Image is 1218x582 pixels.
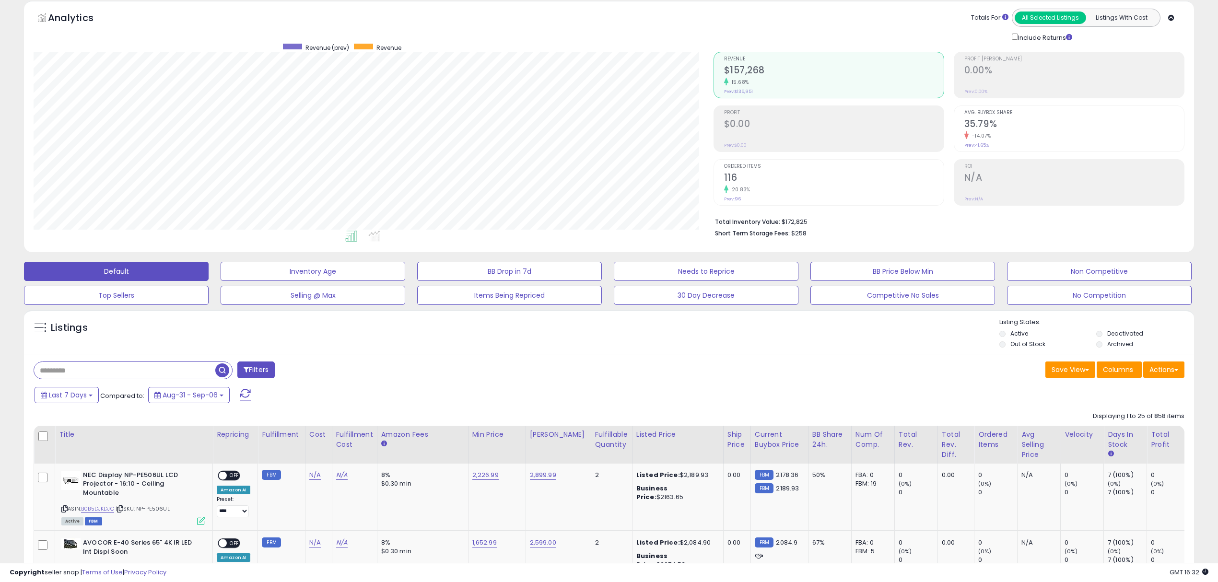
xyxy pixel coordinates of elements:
[899,471,937,479] div: 0
[1108,430,1143,450] div: Days In Stock
[1065,547,1078,555] small: (0%)
[855,538,887,547] div: FBA: 0
[530,430,587,440] div: [PERSON_NAME]
[899,430,934,450] div: Total Rev.
[1151,488,1190,497] div: 0
[530,470,556,480] a: 2,899.99
[24,262,209,281] button: Default
[309,470,321,480] a: N/A
[262,430,301,440] div: Fulfillment
[1007,286,1192,305] button: No Competition
[978,471,1017,479] div: 0
[810,262,995,281] button: BB Price Below Min
[1021,471,1053,479] div: N/A
[899,488,937,497] div: 0
[381,479,461,488] div: $0.30 min
[1097,361,1142,378] button: Columns
[1015,12,1086,24] button: All Selected Listings
[1170,568,1208,577] span: 2025-09-14 16:32 GMT
[899,547,912,555] small: (0%)
[969,132,991,140] small: -14.07%
[1007,262,1192,281] button: Non Competitive
[227,471,242,479] span: OFF
[85,517,102,525] span: FBM
[1143,361,1184,378] button: Actions
[1103,365,1133,374] span: Columns
[381,547,461,556] div: $0.30 min
[1021,430,1056,460] div: Avg Selling Price
[381,538,461,547] div: 8%
[10,568,166,577] div: seller snap | |
[636,430,719,440] div: Listed Price
[964,110,1184,116] span: Avg. Buybox Share
[82,568,123,577] a: Terms of Use
[776,538,797,547] span: 2084.9
[262,537,281,547] small: FBM
[636,552,716,569] div: $2074.53
[148,387,230,403] button: Aug-31 - Sep-06
[727,471,743,479] div: 0.00
[812,471,844,479] div: 50%
[237,361,275,378] button: Filters
[964,196,983,202] small: Prev: N/A
[855,430,890,450] div: Num of Comp.
[1151,471,1190,479] div: 0
[1093,412,1184,421] div: Displaying 1 to 25 of 858 items
[49,390,87,400] span: Last 7 Days
[1107,329,1143,338] label: Deactivated
[791,229,807,238] span: $258
[1010,340,1045,348] label: Out of Stock
[595,430,628,450] div: Fulfillable Quantity
[978,430,1013,450] div: Ordered Items
[812,538,844,547] div: 67%
[1065,471,1103,479] div: 0
[61,471,81,490] img: 21SlWDROPVL._SL40_.jpg
[776,470,798,479] span: 2178.36
[59,430,209,440] div: Title
[336,430,373,450] div: Fulfillment Cost
[999,318,1194,327] p: Listing States:
[978,480,992,488] small: (0%)
[1107,340,1133,348] label: Archived
[724,164,944,169] span: Ordered Items
[1108,547,1121,555] small: (0%)
[1151,538,1190,547] div: 0
[417,286,602,305] button: Items Being Repriced
[978,538,1017,547] div: 0
[636,538,716,547] div: $2,084.90
[964,57,1184,62] span: Profit [PERSON_NAME]
[595,471,625,479] div: 2
[305,44,349,52] span: Revenue (prev)
[51,321,88,335] h5: Listings
[899,538,937,547] div: 0
[755,430,804,450] div: Current Buybox Price
[715,229,790,237] b: Short Term Storage Fees:
[715,215,1178,227] li: $172,825
[942,430,970,460] div: Total Rev. Diff.
[971,13,1008,23] div: Totals For
[472,538,497,547] a: 1,652.99
[221,262,405,281] button: Inventory Age
[309,538,321,547] a: N/A
[614,286,798,305] button: 30 Day Decrease
[964,142,989,148] small: Prev: 41.65%
[217,486,250,494] div: Amazon AI
[724,110,944,116] span: Profit
[855,547,887,556] div: FBM: 5
[964,65,1184,78] h2: 0.00%
[472,430,522,440] div: Min Price
[530,538,556,547] a: 2,599.00
[964,118,1184,131] h2: 35.79%
[124,568,166,577] a: Privacy Policy
[595,538,625,547] div: 2
[715,218,780,226] b: Total Inventory Value:
[776,484,799,493] span: 2189.93
[636,470,680,479] b: Listed Price:
[724,89,753,94] small: Prev: $135,951
[83,471,199,500] b: NEC Display NP-PE506UL LCD Projector - 16:10 - Ceiling Mountable
[24,286,209,305] button: Top Sellers
[81,505,114,513] a: B0B5DJKDJC
[636,484,668,501] b: Business Price:
[724,142,747,148] small: Prev: $0.00
[1021,538,1053,547] div: N/A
